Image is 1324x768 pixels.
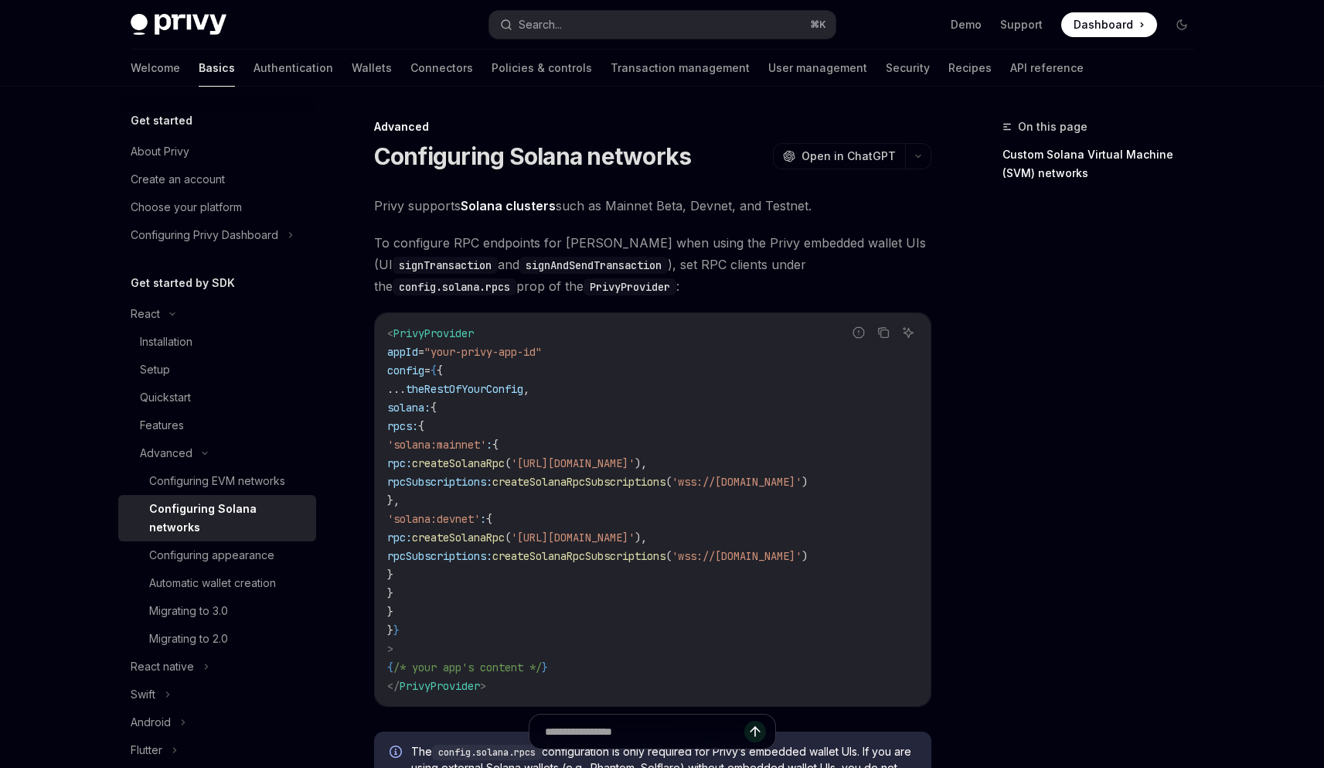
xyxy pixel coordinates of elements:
[118,384,316,411] a: Quickstart
[461,198,556,214] a: Solana clusters
[387,475,492,489] span: rpcSubscriptions:
[489,11,836,39] button: Search...⌘K
[802,549,808,563] span: )
[511,531,635,544] span: '[URL][DOMAIN_NAME]'
[387,364,424,377] span: config
[1074,17,1133,32] span: Dashboard
[118,541,316,569] a: Configuring appearance
[1002,142,1207,186] a: Custom Solana Virtual Machine (SVM) networks
[505,456,511,470] span: (
[387,419,418,433] span: rpcs:
[486,438,492,452] span: :
[768,49,867,87] a: User management
[118,736,316,764] button: Flutter
[387,326,393,340] span: <
[406,382,523,396] span: theRestOfYourConfig
[140,333,192,351] div: Installation
[374,232,931,297] span: To configure RPC endpoints for [PERSON_NAME] when using the Privy embedded wallet UIs (UI and ), ...
[542,660,548,674] span: }
[118,708,316,736] button: Android
[584,278,676,295] code: PrivyProvider
[131,14,226,36] img: dark logo
[149,602,228,620] div: Migrating to 3.0
[387,531,412,544] span: rpc:
[424,345,542,359] span: "your-privy-app-id"
[149,500,307,537] div: Configuring Solana networks
[849,323,869,343] button: Report incorrect code
[410,49,473,87] a: Connectors
[131,741,162,759] div: Flutter
[118,681,316,708] button: Swift
[118,625,316,653] a: Migrating to 2.0
[412,531,505,544] span: createSolanaRpc
[492,49,592,87] a: Policies & controls
[118,467,316,495] a: Configuring EVM networks
[519,15,562,34] div: Search...
[118,495,316,541] a: Configuring Solana networks
[665,549,672,563] span: (
[1018,118,1087,136] span: On this page
[118,597,316,625] a: Migrating to 3.0
[118,193,316,221] a: Choose your platform
[118,411,316,439] a: Features
[672,475,802,489] span: 'wss://[DOMAIN_NAME]'
[131,198,242,217] div: Choose your platform
[118,356,316,384] a: Setup
[519,257,668,274] code: signAndSendTransaction
[635,531,647,544] span: ),
[149,574,276,592] div: Automatic wallet creation
[387,493,400,507] span: },
[118,300,316,328] button: React
[393,623,400,637] span: }
[387,660,393,674] span: {
[400,679,480,693] span: PrivyProvider
[387,605,393,619] span: }
[480,512,486,526] span: :
[635,456,647,470] span: ),
[418,345,424,359] span: =
[492,438,499,452] span: {
[951,17,982,32] a: Demo
[802,148,896,164] span: Open in ChatGPT
[149,472,285,490] div: Configuring EVM networks
[387,642,393,656] span: >
[131,713,171,732] div: Android
[773,143,905,169] button: Open in ChatGPT
[149,630,228,648] div: Migrating to 2.0
[492,475,665,489] span: createSolanaRpcSubscriptions
[140,360,170,379] div: Setup
[431,364,437,377] span: {
[486,512,492,526] span: {
[131,685,155,704] div: Swift
[611,49,750,87] a: Transaction management
[352,49,392,87] a: Wallets
[131,274,235,292] h5: Get started by SDK
[492,549,665,563] span: createSolanaRpcSubscriptions
[387,623,393,637] span: }
[118,328,316,356] a: Installation
[437,364,443,377] span: {
[118,166,316,193] a: Create an account
[545,715,744,749] input: Ask a question...
[131,142,189,161] div: About Privy
[744,721,766,742] button: Send message
[393,326,474,340] span: PrivyProvider
[886,49,930,87] a: Security
[431,401,437,415] span: {
[131,226,278,244] div: Configuring Privy Dashboard
[140,388,191,407] div: Quickstart
[393,257,498,274] code: signTransaction
[672,549,802,563] span: 'wss://[DOMAIN_NAME]'
[131,170,225,189] div: Create an account
[374,195,931,217] span: Privy supports such as Mainnet Beta, Devnet, and Testnet.
[131,111,192,130] h5: Get started
[118,439,316,467] button: Advanced
[948,49,992,87] a: Recipes
[387,679,400,693] span: </
[387,549,492,563] span: rpcSubscriptions:
[131,49,180,87] a: Welcome
[387,512,480,526] span: 'solana:devnet'
[898,323,918,343] button: Ask AI
[118,221,316,249] button: Configuring Privy Dashboard
[511,456,635,470] span: '[URL][DOMAIN_NAME]'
